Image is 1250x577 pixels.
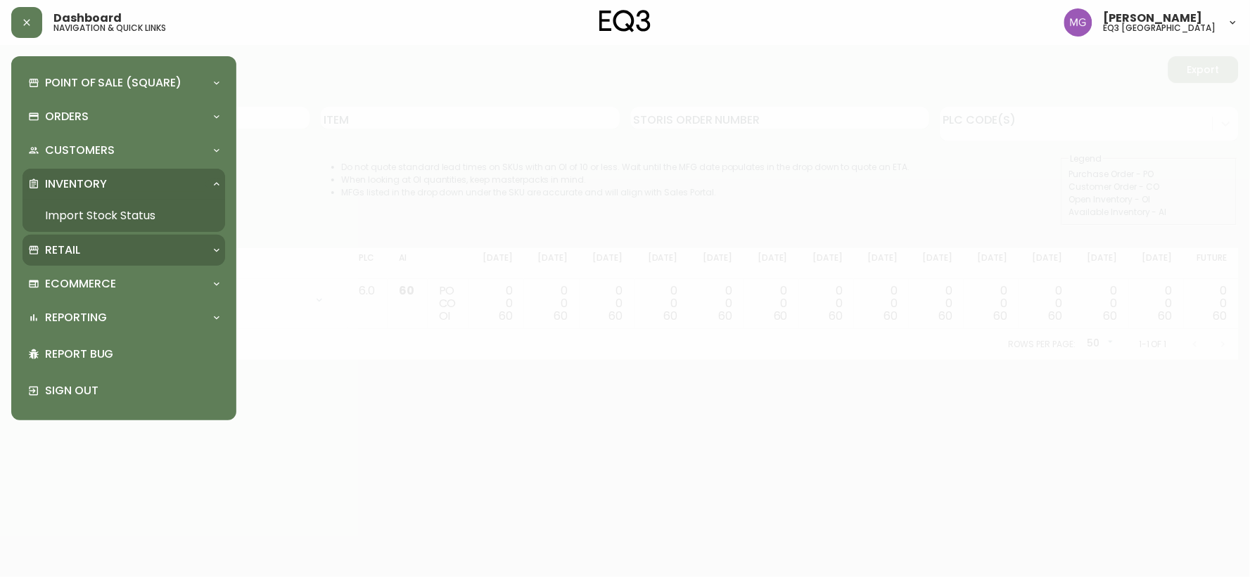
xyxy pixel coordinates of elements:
h5: navigation & quick links [53,24,166,32]
p: Orders [45,109,89,124]
img: de8837be2a95cd31bb7c9ae23fe16153 [1064,8,1092,37]
div: Ecommerce [23,268,225,299]
div: Report Bug [23,336,225,372]
div: Inventory [23,169,225,200]
p: Point of Sale (Square) [45,75,181,91]
p: Report Bug [45,346,219,362]
div: Retail [23,235,225,266]
span: Dashboard [53,13,122,24]
p: Customers [45,143,115,158]
span: [PERSON_NAME] [1104,13,1203,24]
p: Reporting [45,310,107,325]
div: Orders [23,101,225,132]
p: Inventory [45,176,107,192]
a: Import Stock Status [23,200,225,232]
p: Ecommerce [45,276,116,292]
p: Sign Out [45,383,219,398]
img: logo [599,10,651,32]
div: Customers [23,135,225,166]
div: Reporting [23,302,225,333]
p: Retail [45,242,80,258]
h5: eq3 [GEOGRAPHIC_DATA] [1104,24,1216,32]
div: Point of Sale (Square) [23,67,225,98]
div: Sign Out [23,372,225,409]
